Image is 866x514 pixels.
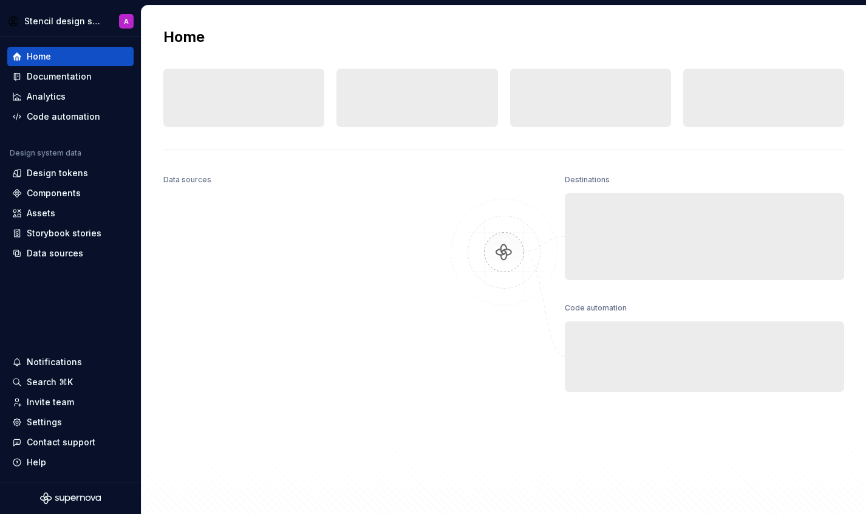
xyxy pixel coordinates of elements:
a: Data sources [7,244,134,263]
div: Contact support [27,436,95,448]
div: Code automation [27,111,100,123]
div: Design tokens [27,167,88,179]
div: Storybook stories [27,227,101,239]
button: Contact support [7,433,134,452]
div: Data sources [27,247,83,259]
div: Destinations [565,171,610,188]
div: Settings [27,416,62,428]
div: Home [27,50,51,63]
div: Invite team [27,396,74,408]
div: Assets [27,207,55,219]
h2: Home [163,27,205,47]
div: Design system data [10,148,81,158]
svg: Supernova Logo [40,492,101,504]
a: Analytics [7,87,134,106]
a: Settings [7,413,134,432]
a: Components [7,183,134,203]
a: Assets [7,204,134,223]
a: Storybook stories [7,224,134,243]
a: Invite team [7,392,134,412]
div: Help [27,456,46,468]
div: Components [27,187,81,199]
div: Search ⌘K [27,376,73,388]
button: Search ⌘K [7,372,134,392]
div: Documentation [27,70,92,83]
a: Design tokens [7,163,134,183]
div: Notifications [27,356,82,368]
button: Stencil design systemA [2,8,138,34]
div: Analytics [27,91,66,103]
div: Data sources [163,171,211,188]
a: Code automation [7,107,134,126]
button: Help [7,453,134,472]
button: Notifications [7,352,134,372]
a: Documentation [7,67,134,86]
div: Stencil design system [24,15,102,27]
div: A [124,16,129,26]
div: Code automation [565,300,627,317]
a: Home [7,47,134,66]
